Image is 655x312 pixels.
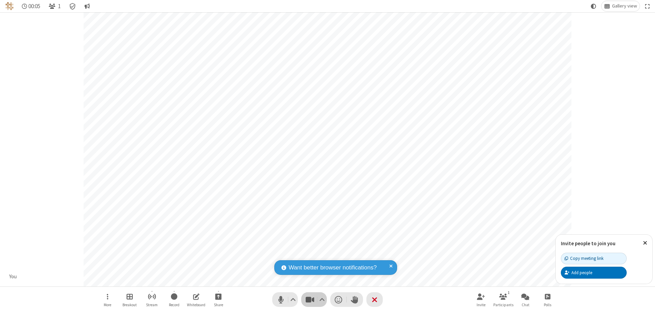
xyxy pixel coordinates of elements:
[122,303,137,307] span: Breakout
[471,290,491,309] button: Invite participants (⌘+Shift+I)
[544,303,551,307] span: Polls
[565,255,603,262] div: Copy meeting link
[289,263,377,272] span: Want better browser notifications?
[330,292,347,307] button: Send a reaction
[588,1,599,11] button: Using system theme
[46,1,63,11] button: Open participant list
[187,303,205,307] span: Whiteboard
[493,290,513,309] button: Open participant list
[208,290,229,309] button: Start sharing
[537,290,558,309] button: Open poll
[119,290,140,309] button: Manage Breakout Rooms
[58,3,61,10] span: 1
[493,303,513,307] span: Participants
[104,303,111,307] span: More
[561,253,627,264] button: Copy meeting link
[506,290,512,296] div: 1
[5,2,14,10] img: QA Selenium DO NOT DELETE OR CHANGE
[638,235,652,251] button: Close popover
[642,1,653,11] button: Fullscreen
[164,290,184,309] button: Start recording
[366,292,383,307] button: End or leave meeting
[272,292,298,307] button: Mute (⌘+Shift+A)
[561,240,615,247] label: Invite people to join you
[561,267,627,278] button: Add people
[477,303,485,307] span: Invite
[142,290,162,309] button: Start streaming
[214,303,223,307] span: Share
[289,292,298,307] button: Audio settings
[146,303,158,307] span: Stream
[66,1,79,11] div: Meeting details Encryption enabled
[19,1,43,11] div: Timer
[522,303,529,307] span: Chat
[169,303,179,307] span: Record
[186,290,206,309] button: Open shared whiteboard
[347,292,363,307] button: Raise hand
[515,290,536,309] button: Open chat
[601,1,640,11] button: Change layout
[28,3,40,10] span: 00:05
[97,290,118,309] button: Open menu
[82,1,92,11] button: Conversation
[301,292,327,307] button: Stop video (⌘+Shift+V)
[7,273,19,281] div: You
[612,3,637,9] span: Gallery view
[318,292,327,307] button: Video setting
